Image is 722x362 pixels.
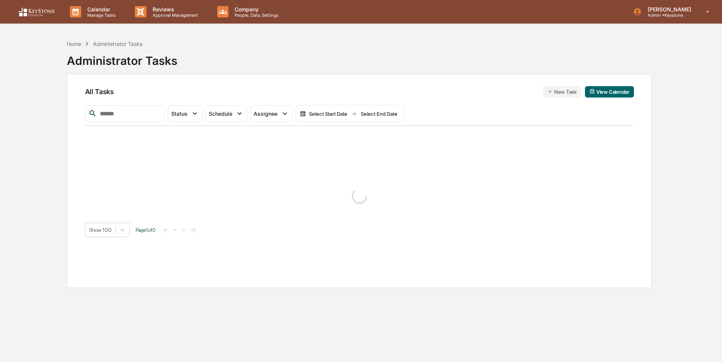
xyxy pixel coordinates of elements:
p: Company [229,6,282,13]
p: Manage Tasks [81,13,120,18]
div: Select End Date [358,111,400,117]
button: View Calendar [585,86,634,98]
img: arrow right [351,111,357,117]
div: Administrator Tasks [67,48,177,68]
span: Page 1 of 0 [136,227,156,233]
img: calendar [590,89,595,94]
img: calendar [300,111,306,117]
div: Home [67,41,81,47]
img: logo [18,7,55,17]
span: Status [171,110,188,117]
p: Reviews [147,6,202,13]
button: > [180,227,188,233]
span: All Tasks [85,88,114,96]
button: |< [161,227,170,233]
button: >| [188,227,197,233]
span: Schedule [209,110,232,117]
div: Administrator Tasks [93,41,142,47]
p: People, Data, Settings [229,13,282,18]
p: Calendar [81,6,120,13]
p: Admin • Keystone [642,13,695,18]
div: Select Start Date [307,111,349,117]
button: < [171,227,179,233]
button: New Task [543,86,581,98]
span: Assignee [254,110,277,117]
p: Approval Management [147,13,202,18]
p: [PERSON_NAME] [642,6,695,13]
